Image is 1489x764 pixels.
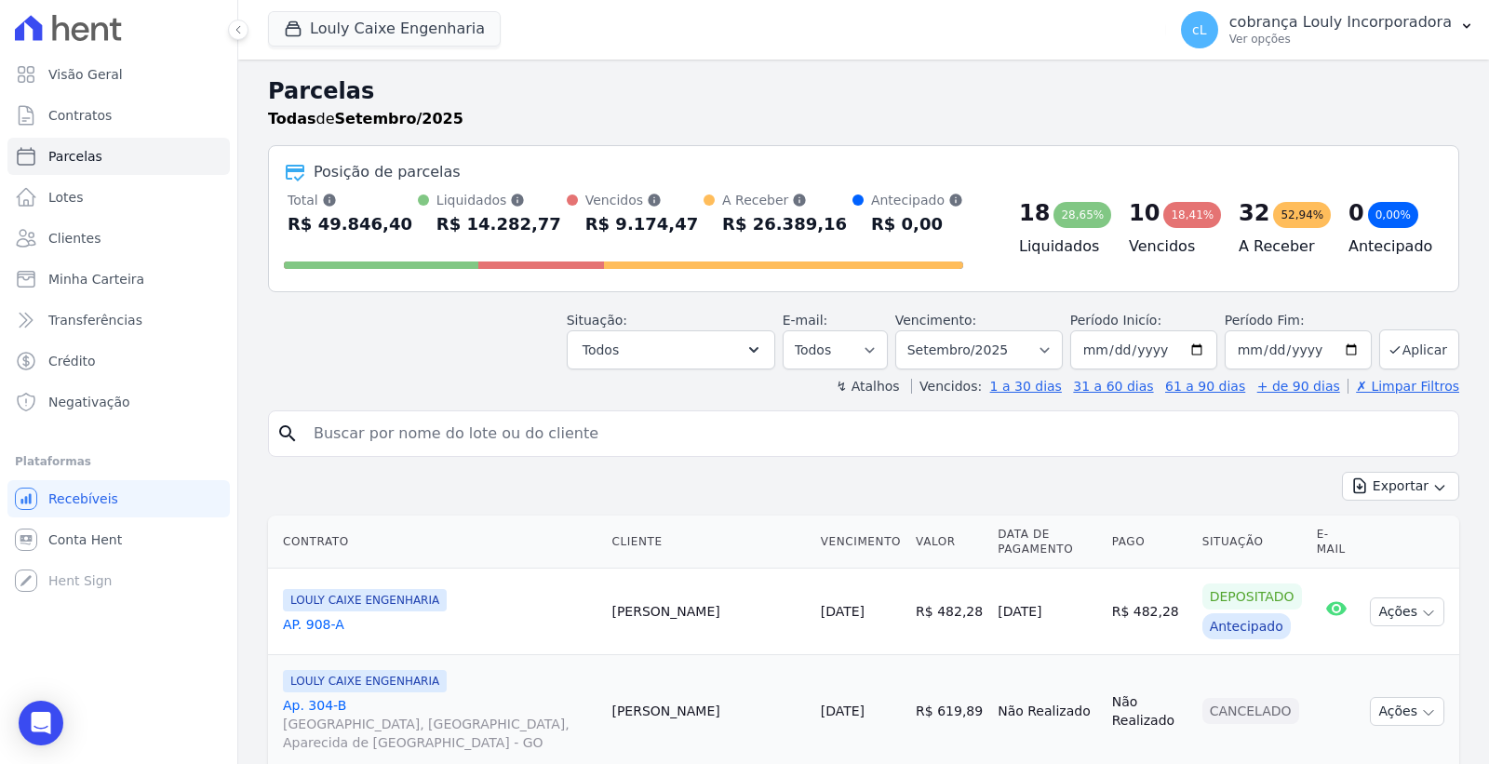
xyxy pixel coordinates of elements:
a: Transferências [7,302,230,339]
span: [GEOGRAPHIC_DATA], [GEOGRAPHIC_DATA], Aparecida de [GEOGRAPHIC_DATA] - GO [283,715,597,752]
a: Clientes [7,220,230,257]
span: Transferências [48,311,142,329]
label: Período Inicío: [1070,313,1161,328]
td: [DATE] [990,569,1104,655]
span: Conta Hent [48,530,122,549]
div: 18 [1019,198,1050,228]
a: AP. 908-A [283,615,597,634]
div: Total [288,191,412,209]
th: Contrato [268,516,604,569]
h4: Liquidados [1019,235,1099,258]
div: Liquidados [436,191,561,209]
a: Parcelas [7,138,230,175]
button: Todos [567,330,775,369]
h2: Parcelas [268,74,1459,108]
th: Valor [908,516,990,569]
label: Situação: [567,313,627,328]
p: cobrança Louly Incorporadora [1229,13,1452,32]
div: 28,65% [1053,202,1111,228]
a: Recebíveis [7,480,230,517]
span: Negativação [48,393,130,411]
a: ✗ Limpar Filtros [1348,379,1459,394]
th: Data de Pagamento [990,516,1104,569]
div: Open Intercom Messenger [19,701,63,745]
label: Vencimento: [895,313,976,328]
div: R$ 49.846,40 [288,209,412,239]
button: Ações [1370,597,1444,626]
td: [PERSON_NAME] [604,569,812,655]
a: Contratos [7,97,230,134]
div: Antecipado [1202,613,1291,639]
th: Pago [1105,516,1195,569]
span: Lotes [48,188,84,207]
a: Minha Carteira [7,261,230,298]
a: 1 a 30 dias [990,379,1062,394]
div: 10 [1129,198,1160,228]
label: Vencidos: [911,379,982,394]
div: 0 [1348,198,1364,228]
div: Antecipado [871,191,963,209]
span: Clientes [48,229,101,248]
th: Situação [1195,516,1309,569]
a: 31 a 60 dias [1073,379,1153,394]
div: R$ 0,00 [871,209,963,239]
span: Parcelas [48,147,102,166]
button: cL cobrança Louly Incorporadora Ver opções [1166,4,1489,56]
div: Plataformas [15,450,222,473]
div: Depositado [1202,583,1302,610]
div: 52,94% [1273,202,1331,228]
td: R$ 482,28 [908,569,990,655]
span: Todos [583,339,619,361]
i: search [276,422,299,445]
span: LOULY CAIXE ENGENHARIA [283,670,447,692]
h4: Vencidos [1129,235,1209,258]
button: Louly Caixe Engenharia [268,11,501,47]
span: Recebíveis [48,489,118,508]
div: A Receber [722,191,847,209]
td: R$ 482,28 [1105,569,1195,655]
span: Crédito [48,352,96,370]
button: Ações [1370,697,1444,726]
th: E-mail [1309,516,1363,569]
th: Cliente [604,516,812,569]
button: Aplicar [1379,329,1459,369]
h4: A Receber [1239,235,1319,258]
strong: Todas [268,110,316,127]
span: Contratos [48,106,112,125]
div: R$ 9.174,47 [585,209,698,239]
input: Buscar por nome do lote ou do cliente [302,415,1451,452]
a: Lotes [7,179,230,216]
strong: Setembro/2025 [335,110,463,127]
div: 0,00% [1368,202,1418,228]
p: de [268,108,463,130]
button: Exportar [1342,472,1459,501]
label: ↯ Atalhos [836,379,899,394]
div: Cancelado [1202,698,1299,724]
a: Ap. 304-B[GEOGRAPHIC_DATA], [GEOGRAPHIC_DATA], Aparecida de [GEOGRAPHIC_DATA] - GO [283,696,597,752]
span: Visão Geral [48,65,123,84]
a: Negativação [7,383,230,421]
label: Período Fim: [1225,311,1372,330]
div: Vencidos [585,191,698,209]
div: R$ 14.282,77 [436,209,561,239]
label: E-mail: [783,313,828,328]
a: + de 90 dias [1257,379,1340,394]
div: Posição de parcelas [314,161,461,183]
span: Minha Carteira [48,270,144,288]
span: LOULY CAIXE ENGENHARIA [283,589,447,611]
a: [DATE] [821,604,865,619]
a: Visão Geral [7,56,230,93]
th: Vencimento [813,516,908,569]
a: Conta Hent [7,521,230,558]
div: 18,41% [1163,202,1221,228]
p: Ver opções [1229,32,1452,47]
a: 61 a 90 dias [1165,379,1245,394]
a: [DATE] [821,704,865,718]
span: cL [1192,23,1207,36]
div: 32 [1239,198,1269,228]
h4: Antecipado [1348,235,1429,258]
a: Crédito [7,342,230,380]
div: R$ 26.389,16 [722,209,847,239]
